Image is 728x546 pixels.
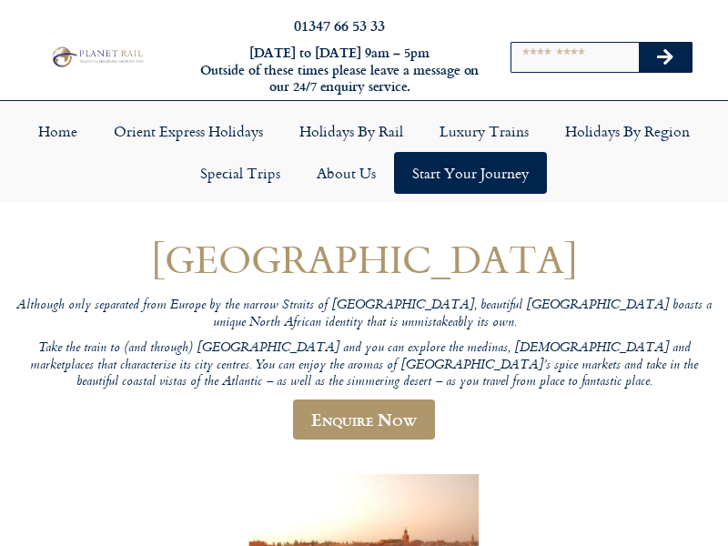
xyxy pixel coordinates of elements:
p: Take the train to (and through) [GEOGRAPHIC_DATA] and you can explore the medinas, [DEMOGRAPHIC_D... [16,340,712,391]
h1: [GEOGRAPHIC_DATA] [16,238,712,280]
button: Search [639,43,692,72]
a: Special Trips [182,152,298,194]
a: Holidays by Rail [281,110,421,152]
a: Start your Journey [394,152,547,194]
a: Home [20,110,96,152]
a: About Us [298,152,394,194]
a: Holidays by Region [547,110,708,152]
a: 01347 66 53 33 [294,15,385,35]
p: Although only separated from Europe by the narrow Straits of [GEOGRAPHIC_DATA], beautiful [GEOGRA... [16,298,712,331]
nav: Menu [9,110,719,194]
a: Luxury Trains [421,110,547,152]
a: Orient Express Holidays [96,110,281,152]
img: Planet Rail Train Holidays Logo [48,45,146,68]
a: Enquire Now [293,399,435,440]
h6: [DATE] to [DATE] 9am – 5pm Outside of these times please leave a message on our 24/7 enquiry serv... [198,45,480,96]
